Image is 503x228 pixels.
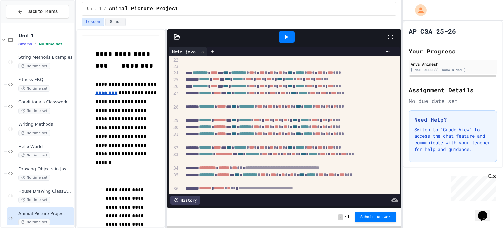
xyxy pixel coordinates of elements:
div: Anya Animesh [411,61,495,67]
div: 25 [169,77,179,84]
div: 24 [169,70,179,77]
button: Submit Answer [355,212,396,222]
div: 33 [169,152,179,165]
span: / [344,215,346,220]
span: No time set [18,197,50,203]
div: 28 [169,104,179,118]
span: Animal Picture Project [109,5,178,13]
div: Main.java [169,47,207,56]
span: / [104,6,106,11]
div: 32 [169,145,179,152]
div: My Account [408,3,428,18]
div: 34 [169,165,179,172]
span: Animal Picture Project [18,211,73,217]
div: No due date set [409,97,497,105]
span: Writing Methods [18,122,73,127]
div: [EMAIL_ADDRESS][DOMAIN_NAME] [411,67,495,72]
span: No time set [18,219,50,225]
div: 23 [169,63,179,70]
span: String Methods Examples [18,55,73,60]
span: No time set [18,175,50,181]
iframe: chat widget [475,202,496,221]
div: History [170,196,200,205]
span: No time set [18,85,50,92]
span: Drawing Objects in Java - HW Playposit Code [18,166,73,172]
div: 36 [169,186,179,193]
div: Chat with us now!Close [3,3,45,42]
span: No time set [18,152,50,158]
span: Unit 1 [18,33,73,39]
h3: Need Help? [414,116,492,124]
span: No time set [39,42,62,46]
span: No time set [18,63,50,69]
div: 22 [169,57,179,64]
span: Unit 1 [87,6,101,11]
span: 1 [347,215,350,220]
h1: AP CSA 25-26 [409,27,456,36]
button: Lesson [82,18,104,26]
span: 8 items [18,42,32,46]
div: 37 [169,192,179,206]
p: Switch to "Grade View" to access the chat feature and communicate with your teacher for help and ... [414,126,492,153]
span: Fitness FRQ [18,77,73,83]
span: - [338,214,343,220]
div: Main.java [169,48,199,55]
span: Conditionals Classwork [18,99,73,105]
h2: Your Progress [409,47,497,56]
span: • [35,41,36,47]
button: Grade [105,18,126,26]
span: Submit Answer [360,215,391,220]
iframe: chat widget [449,173,496,201]
span: Hello World [18,144,73,150]
span: House Drawing Classwork [18,189,73,194]
button: Back to Teams [6,5,69,19]
div: 26 [169,83,179,90]
div: 27 [169,90,179,104]
div: 35 [169,172,179,186]
span: Back to Teams [27,8,58,15]
span: No time set [18,108,50,114]
h2: Assignment Details [409,85,497,94]
div: 31 [169,131,179,145]
div: 30 [169,124,179,131]
div: 29 [169,117,179,124]
span: No time set [18,130,50,136]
